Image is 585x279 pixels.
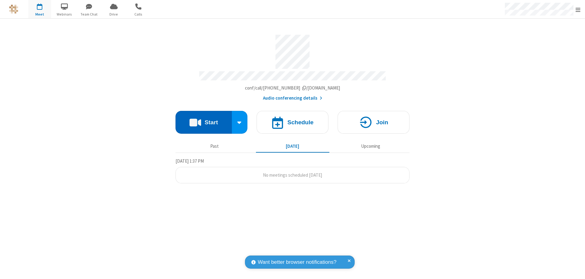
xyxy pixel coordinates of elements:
[204,119,218,125] h4: Start
[338,111,409,134] button: Join
[256,140,329,152] button: [DATE]
[175,30,409,102] section: Account details
[53,12,76,17] span: Webinars
[175,157,409,184] section: Today's Meetings
[175,111,232,134] button: Start
[9,5,18,14] img: QA Selenium DO NOT DELETE OR CHANGE
[175,158,204,164] span: [DATE] 1:37 PM
[102,12,125,17] span: Drive
[127,12,150,17] span: Calls
[178,140,251,152] button: Past
[232,111,248,134] div: Start conference options
[334,140,407,152] button: Upcoming
[263,95,322,102] button: Audio conferencing details
[28,12,51,17] span: Meet
[287,119,314,125] h4: Schedule
[245,85,340,92] button: Copy my meeting room linkCopy my meeting room link
[263,172,322,178] span: No meetings scheduled [DATE]
[570,263,580,275] iframe: Chat
[257,111,328,134] button: Schedule
[78,12,101,17] span: Team Chat
[258,258,336,266] span: Want better browser notifications?
[245,85,340,91] span: Copy my meeting room link
[376,119,388,125] h4: Join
